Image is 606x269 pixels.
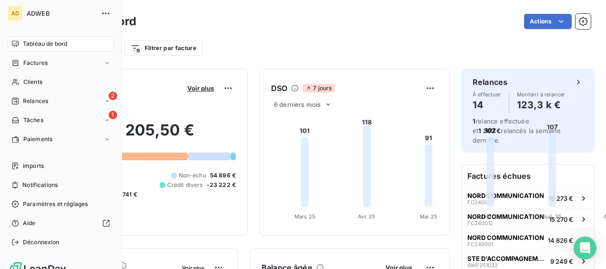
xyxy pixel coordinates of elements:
[8,113,114,128] a: 1Tâches
[524,14,572,29] button: Actions
[8,55,114,71] a: Factures
[574,237,596,259] div: Open Intercom Messenger
[550,258,573,265] span: 9 249 €
[23,40,67,48] span: Tableau de bord
[467,234,544,241] span: NORD COMMUNICATION
[54,121,236,149] h2: 185 205,50 €
[8,158,114,174] a: Imports
[467,255,546,262] span: STE D'ACCOMPAGNEMENTS ET FINANCEMENT DES ENTREPRISES - SAFIE
[543,213,562,220] tspan: Juil. 25
[109,92,117,100] span: 2
[27,10,95,17] span: ADWEB
[23,162,44,170] span: Imports
[473,76,507,88] h6: Relances
[184,84,217,93] button: Voir plus
[294,213,315,220] tspan: Mars 25
[462,229,594,250] button: NORD COMMUNICATIONFC24000114 826 €
[22,181,58,189] span: Notifications
[124,41,202,56] button: Filtrer par facture
[23,135,52,144] span: Paiements
[8,93,114,109] a: 2Relances
[274,101,321,108] span: 6 derniers mois
[120,190,137,199] span: -741 €
[8,6,23,21] div: AD
[23,97,48,105] span: Relances
[303,84,334,93] span: 7 jours
[548,237,573,244] span: 14 826 €
[23,238,60,247] span: Déconnexion
[210,171,236,180] span: 54 896 €
[517,92,566,97] span: Montant à relancer
[23,59,48,67] span: Factures
[271,83,287,94] h6: DSO
[517,97,566,113] h4: 123,3 k €
[467,241,493,247] span: FC240001
[8,216,114,231] a: Aide
[8,36,114,52] a: Tableau de bord
[167,181,203,189] span: Crédit divers
[179,171,206,180] span: Non-échu
[8,74,114,90] a: Clients
[187,84,214,92] span: Voir plus
[481,213,500,220] tspan: Juin 25
[23,219,36,228] span: Aide
[8,197,114,212] a: Paramètres et réglages
[473,97,501,113] h4: 14
[473,92,501,97] span: À effectuer
[467,262,498,268] span: AWF251032
[23,200,88,208] span: Paramètres et réglages
[358,213,375,220] tspan: Avr. 25
[109,111,117,119] span: 1
[8,132,114,147] a: Paiements
[207,181,236,189] span: -23 222 €
[23,116,43,124] span: Tâches
[420,213,437,220] tspan: Mai 25
[23,78,42,86] span: Clients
